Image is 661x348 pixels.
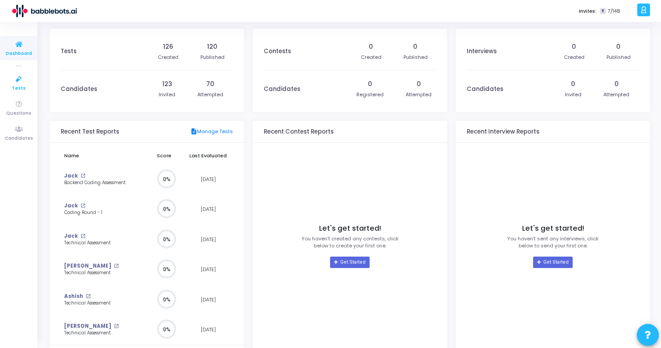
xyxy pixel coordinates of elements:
div: Published [403,54,428,61]
div: Registered [356,91,384,98]
span: Questions [6,110,31,117]
th: Score [145,147,183,164]
div: Attempted [197,91,223,98]
a: [PERSON_NAME] [64,323,111,330]
div: Published [200,54,225,61]
a: Manage Tests [190,128,233,136]
h3: Interviews [467,48,497,55]
h3: Recent Contest Reports [264,128,334,135]
div: Created [564,54,585,61]
mat-icon: open_in_new [80,203,85,208]
a: Get Started [533,257,572,268]
a: Ashish [64,293,83,300]
h3: Candidates [264,86,300,93]
h3: Tests [61,48,76,55]
div: 70 [206,80,214,89]
img: logo [11,2,77,20]
span: Candidates [5,135,33,142]
div: Backend Coding Assessment [64,180,132,186]
a: Jack [64,232,78,240]
td: [DATE] [183,285,233,315]
div: Published [607,54,631,61]
div: 0 [571,80,575,89]
th: Name [61,147,145,164]
span: Tests [12,85,25,92]
a: Get Started [330,257,369,268]
p: You haven’t sent any interviews, click below to send your first one. [507,235,599,250]
div: Created [361,54,381,61]
div: 0 [417,80,421,89]
mat-icon: open_in_new [114,264,119,268]
mat-icon: description [190,128,197,136]
td: [DATE] [183,194,233,225]
span: 7/148 [608,7,620,15]
h3: Candidates [467,86,503,93]
a: Jack [64,172,78,180]
td: [DATE] [183,164,233,195]
h4: Let's get started! [522,224,584,233]
div: Invited [159,91,175,98]
span: Dashboard [6,50,32,58]
div: 0 [614,80,619,89]
a: [PERSON_NAME] [64,262,111,270]
div: Created [158,54,178,61]
div: 120 [207,42,218,51]
div: Coding Round - 1 [64,210,132,216]
div: 0 [572,42,576,51]
div: Attempted [406,91,432,98]
a: Jack [64,202,78,210]
div: Technical Assessment [64,330,132,337]
h3: Recent Interview Reports [467,128,539,135]
td: [DATE] [183,315,233,345]
td: [DATE] [183,254,233,285]
div: 0 [368,80,372,89]
p: You haven’t created any contests, click below to create your first one. [301,235,399,250]
h3: Candidates [61,86,97,93]
div: 0 [413,42,418,51]
mat-icon: open_in_new [80,174,85,178]
div: 0 [369,42,373,51]
div: Attempted [603,91,629,98]
div: Invited [565,91,581,98]
div: Technical Assessment [64,270,132,276]
mat-icon: open_in_new [80,234,85,239]
mat-icon: open_in_new [114,324,119,329]
mat-icon: open_in_new [86,294,91,299]
div: 0 [616,42,621,51]
span: T [600,8,606,14]
div: Technical Assessment [64,240,132,246]
td: [DATE] [183,225,233,255]
h3: Contests [264,48,291,55]
th: Last Evaluated [183,147,233,164]
h4: Let's get started! [319,224,381,233]
div: 126 [163,42,173,51]
label: Invites: [579,7,596,15]
div: Technical Assessment [64,300,132,307]
div: 123 [162,80,172,89]
h3: Recent Test Reports [61,128,119,135]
